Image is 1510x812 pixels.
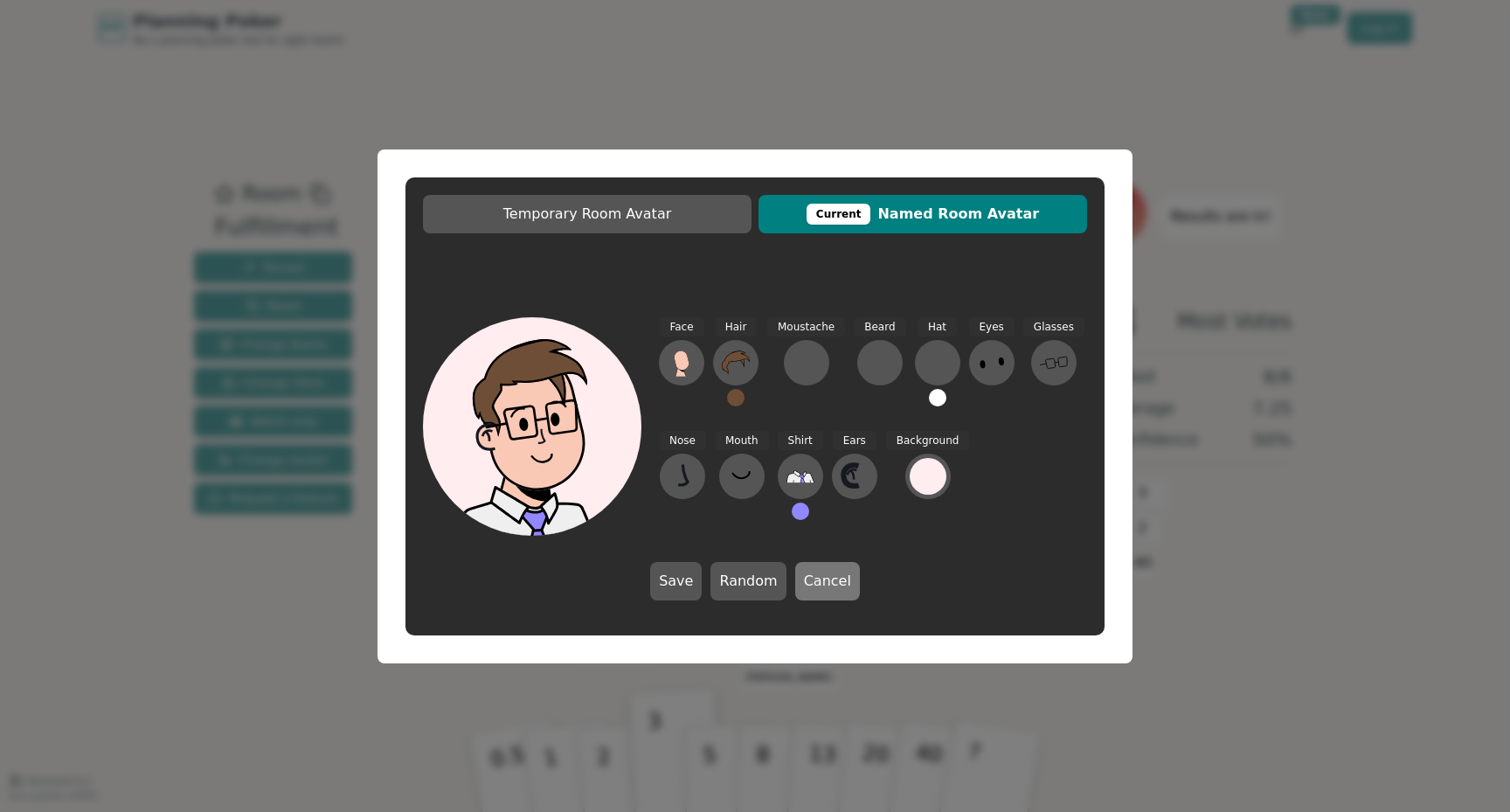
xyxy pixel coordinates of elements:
[659,317,703,337] span: Face
[854,317,905,337] span: Beard
[432,204,743,225] span: Temporary Room Avatar
[758,195,1087,233] button: CurrentNamed Room Avatar
[807,204,871,225] div: This avatar will be displayed in dedicated rooms
[778,431,823,451] span: Shirt
[767,204,1078,225] span: Named Room Avatar
[969,317,1015,337] span: Eyes
[886,431,970,451] span: Background
[795,562,860,600] button: Cancel
[423,195,752,233] button: Temporary Room Avatar
[1023,317,1084,337] span: Glasses
[710,562,786,600] button: Random
[715,317,758,337] span: Hair
[650,562,702,600] button: Save
[659,431,706,451] span: Nose
[715,431,769,451] span: Mouth
[918,317,957,337] span: Hat
[833,431,876,451] span: Ears
[767,317,845,337] span: Moustache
